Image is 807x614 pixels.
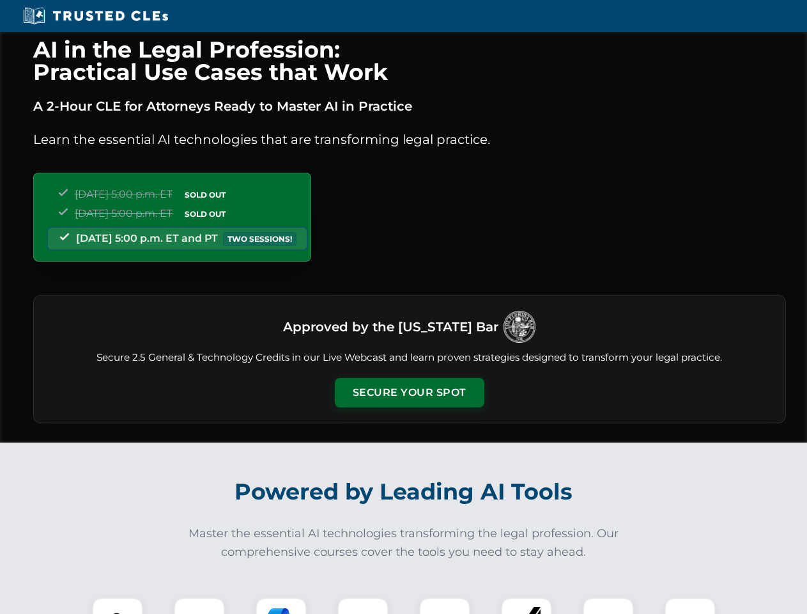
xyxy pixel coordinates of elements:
img: Trusted CLEs [19,6,172,26]
h2: Powered by Leading AI Tools [50,469,758,514]
p: A 2-Hour CLE for Attorneys Ready to Master AI in Practice [33,96,786,116]
h1: AI in the Legal Profession: Practical Use Cases that Work [33,38,786,83]
h3: Approved by the [US_STATE] Bar [283,315,498,338]
span: SOLD OUT [180,188,230,201]
span: SOLD OUT [180,207,230,221]
p: Secure 2.5 General & Technology Credits in our Live Webcast and learn proven strategies designed ... [49,350,770,365]
span: [DATE] 5:00 p.m. ET [75,188,173,200]
img: Logo [503,311,535,343]
p: Master the essential AI technologies transforming the legal profession. Our comprehensive courses... [180,524,627,562]
span: [DATE] 5:00 p.m. ET [75,207,173,219]
p: Learn the essential AI technologies that are transforming legal practice. [33,129,786,150]
button: Secure Your Spot [335,378,484,407]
